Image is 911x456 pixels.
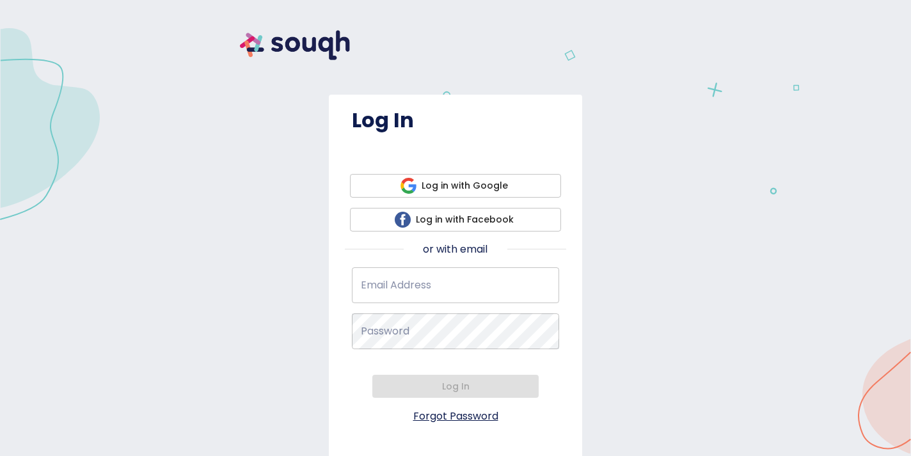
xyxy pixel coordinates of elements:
button: google iconLog in with Google [350,174,561,198]
button: facebook iconLog in with Facebook [350,208,561,232]
a: Forgot Password [413,408,498,424]
p: or with email [423,242,487,257]
span: Log in with Google [360,178,551,194]
h4: Log In [352,107,559,133]
img: facebook icon [395,212,411,228]
img: souqh logo [225,15,365,75]
img: google icon [400,178,416,194]
span: Log in with Facebook [360,212,551,228]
